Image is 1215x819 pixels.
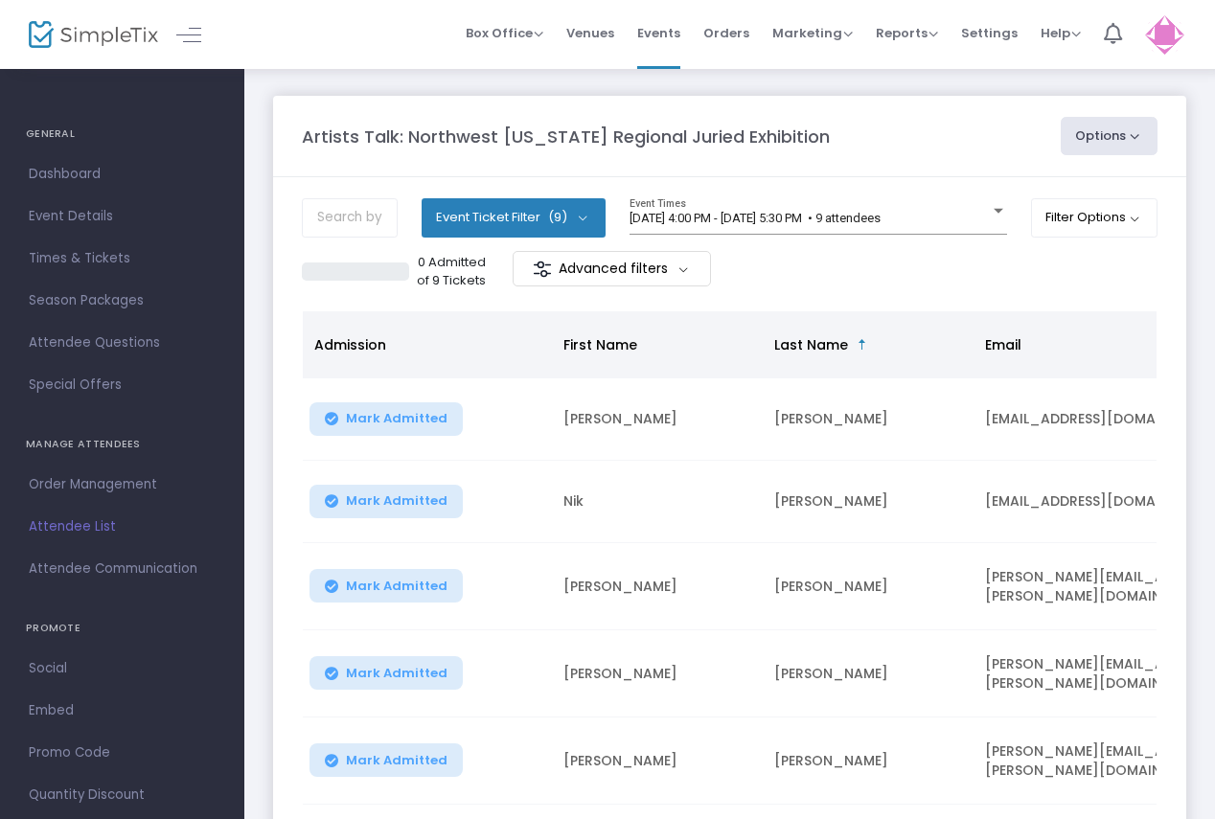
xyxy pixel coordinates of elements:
[774,335,848,354] span: Last Name
[548,210,567,225] span: (9)
[552,630,763,717] td: [PERSON_NAME]
[29,698,216,723] span: Embed
[309,656,463,690] button: Mark Admitted
[552,461,763,543] td: Nik
[29,373,216,398] span: Special Offers
[29,783,216,808] span: Quantity Discount
[533,260,552,279] img: filter
[26,609,218,648] h4: PROMOTE
[1031,198,1158,237] button: Filter Options
[26,425,218,464] h4: MANAGE ATTENDEES
[763,461,974,543] td: [PERSON_NAME]
[346,753,447,768] span: Mark Admitted
[29,330,216,355] span: Attendee Questions
[346,666,447,681] span: Mark Admitted
[29,656,216,681] span: Social
[763,717,974,805] td: [PERSON_NAME]
[1041,24,1081,42] span: Help
[513,251,711,286] m-button: Advanced filters
[763,543,974,630] td: [PERSON_NAME]
[346,411,447,426] span: Mark Admitted
[309,402,463,436] button: Mark Admitted
[309,569,463,603] button: Mark Admitted
[961,9,1018,57] span: Settings
[29,557,216,581] span: Attendee Communication
[563,335,637,354] span: First Name
[637,9,680,57] span: Events
[417,253,487,290] p: 0 Admitted of 9 Tickets
[309,485,463,518] button: Mark Admitted
[1061,117,1158,155] button: Options
[985,335,1021,354] span: Email
[763,630,974,717] td: [PERSON_NAME]
[29,162,216,187] span: Dashboard
[552,543,763,630] td: [PERSON_NAME]
[630,211,881,225] span: [DATE] 4:00 PM - [DATE] 5:30 PM • 9 attendees
[29,204,216,229] span: Event Details
[855,337,870,353] span: Sortable
[566,9,614,57] span: Venues
[302,198,398,238] input: Search by name, order number, email, ip address
[302,124,830,149] m-panel-title: Artists Talk: Northwest [US_STATE] Regional Juried Exhibition
[29,288,216,313] span: Season Packages
[29,472,216,497] span: Order Management
[422,198,606,237] button: Event Ticket Filter(9)
[772,24,853,42] span: Marketing
[29,514,216,539] span: Attendee List
[346,493,447,509] span: Mark Admitted
[314,335,386,354] span: Admission
[703,9,749,57] span: Orders
[346,579,447,594] span: Mark Admitted
[26,115,218,153] h4: GENERAL
[29,740,216,765] span: Promo Code
[552,717,763,805] td: [PERSON_NAME]
[876,24,938,42] span: Reports
[552,378,763,461] td: [PERSON_NAME]
[763,378,974,461] td: [PERSON_NAME]
[29,246,216,271] span: Times & Tickets
[466,24,543,42] span: Box Office
[309,743,463,777] button: Mark Admitted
